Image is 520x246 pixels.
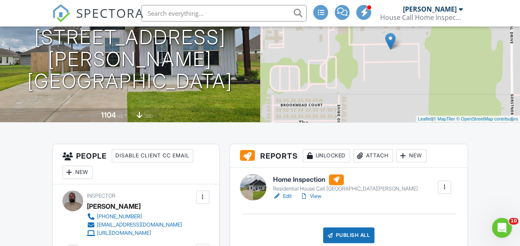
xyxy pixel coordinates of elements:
[303,149,350,162] div: Unlocked
[52,4,70,22] img: The Best Home Inspection Software - Spectora
[396,149,427,162] div: New
[97,213,142,220] div: [PHONE_NUMBER]
[353,149,393,162] div: Attach
[87,200,141,212] div: [PERSON_NAME]
[300,192,321,200] a: View
[53,144,219,184] h3: People
[52,11,144,29] a: SPECTORA
[87,212,182,221] a: [PHONE_NUMBER]
[112,149,193,162] div: Disable Client CC Email
[97,230,151,236] div: [URL][DOMAIN_NAME]
[13,27,247,92] h1: [STREET_ADDRESS][PERSON_NAME] [GEOGRAPHIC_DATA]
[230,144,468,168] h3: Reports
[509,218,518,224] span: 10
[273,192,292,200] a: Edit
[76,4,144,22] span: SPECTORA
[117,113,129,119] span: sq. ft.
[87,229,182,237] a: [URL][DOMAIN_NAME]
[273,186,418,192] div: Residential House Call [GEOGRAPHIC_DATA][PERSON_NAME]
[87,221,182,229] a: [EMAIL_ADDRESS][DOMAIN_NAME]
[492,218,512,238] iframe: Intercom live chat
[97,222,182,228] div: [EMAIL_ADDRESS][DOMAIN_NAME]
[456,116,518,121] a: © OpenStreetMap contributors
[87,193,115,199] span: Inspector
[433,116,455,121] a: © MapTiler
[141,5,307,22] input: Search everything...
[323,227,375,243] div: Publish All
[62,166,93,179] div: New
[403,5,456,13] div: [PERSON_NAME]
[380,13,462,22] div: House Call Home Inspection- Lake Charles, LA
[144,113,153,119] span: slab
[273,174,418,193] a: Home Inspection Residential House Call [GEOGRAPHIC_DATA][PERSON_NAME]
[273,174,418,185] h6: Home Inspection
[416,116,520,123] div: |
[418,116,431,121] a: Leaflet
[101,111,116,119] div: 1104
